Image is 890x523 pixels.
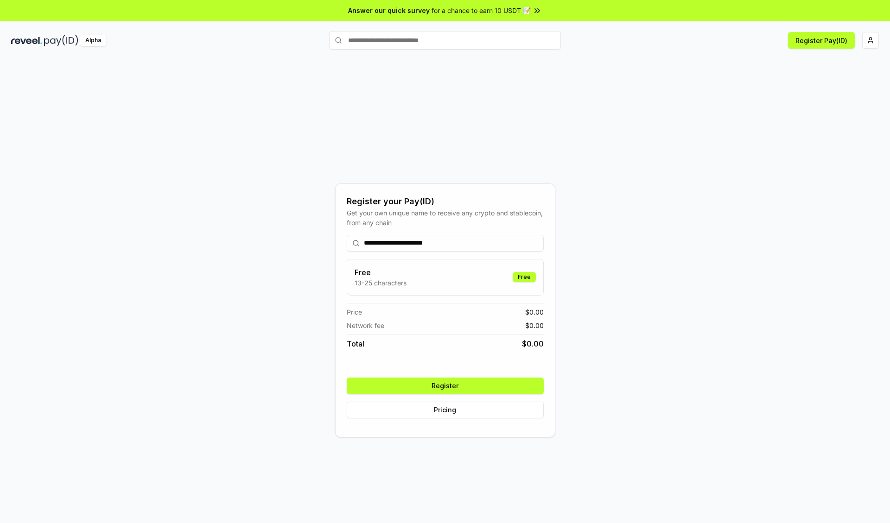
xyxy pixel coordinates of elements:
[522,338,544,349] span: $ 0.00
[347,378,544,394] button: Register
[347,208,544,227] div: Get your own unique name to receive any crypto and stablecoin, from any chain
[788,32,855,49] button: Register Pay(ID)
[80,35,106,46] div: Alpha
[525,307,544,317] span: $ 0.00
[11,35,42,46] img: reveel_dark
[348,6,430,15] span: Answer our quick survey
[347,402,544,418] button: Pricing
[355,278,407,288] p: 13-25 characters
[44,35,78,46] img: pay_id
[525,321,544,330] span: $ 0.00
[347,307,362,317] span: Price
[347,338,364,349] span: Total
[355,267,407,278] h3: Free
[432,6,531,15] span: for a chance to earn 10 USDT 📝
[513,272,536,282] div: Free
[347,195,544,208] div: Register your Pay(ID)
[347,321,384,330] span: Network fee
